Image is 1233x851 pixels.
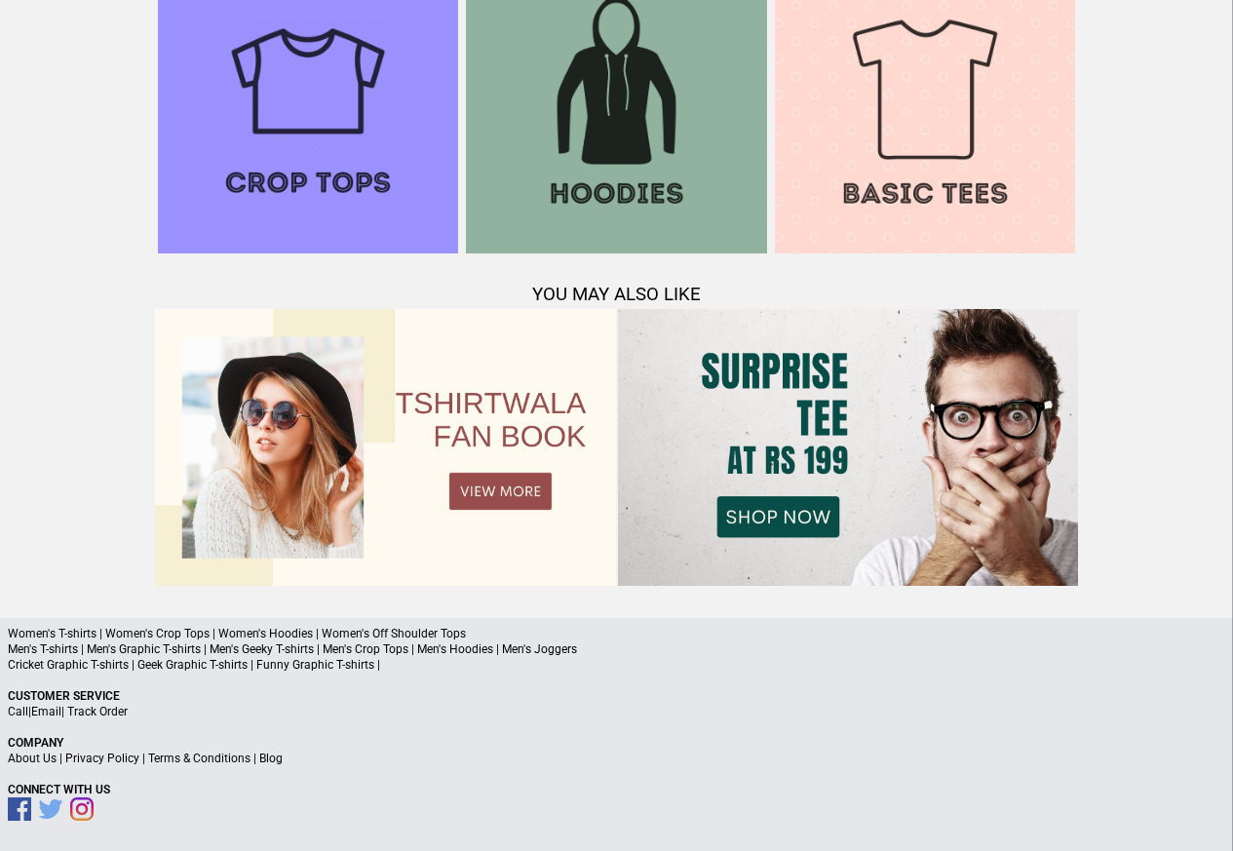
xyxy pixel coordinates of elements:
[67,705,128,718] a: Track Order
[532,284,701,305] span: YOU MAY ALSO LIKE
[8,782,1225,797] p: Connect With Us
[8,704,1225,719] p: | |
[8,751,1225,766] p: | | |
[8,752,57,765] a: About Us
[148,752,250,765] a: Terms & Conditions
[65,752,139,765] a: Privacy Policy
[8,705,28,718] a: Call
[8,735,1225,751] p: Company
[8,688,1225,704] p: Customer Service
[8,641,1225,657] p: Men's T-shirts | Men's Graphic T-shirts | Men's Geeky T-shirts | Men's Crop Tops | Men's Hoodies ...
[8,657,1225,673] p: Cricket Graphic T-shirts | Geek Graphic T-shirts | Funny Graphic T-shirts |
[31,705,61,718] a: Email
[259,752,283,765] a: Blog
[8,626,1225,641] p: Women's T-shirts | Women's Crop Tops | Women's Hoodies | Women's Off Shoulder Tops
